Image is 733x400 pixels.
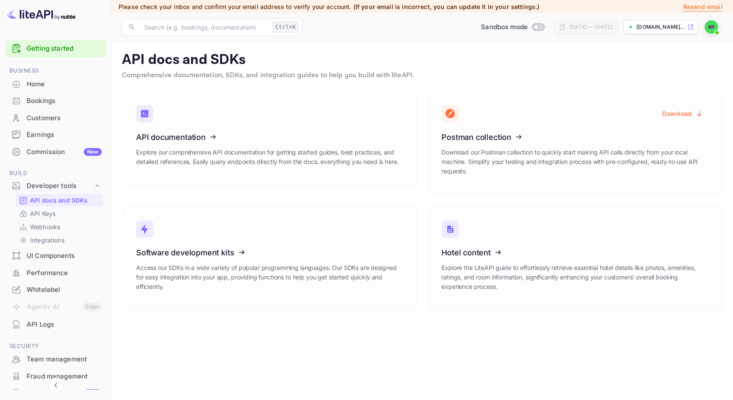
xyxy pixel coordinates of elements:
div: Developer tools [27,181,93,191]
div: API Keys [15,207,103,220]
a: API docs and SDKs [19,196,99,205]
div: API Logs [27,320,102,330]
p: [DOMAIN_NAME]... [637,23,686,31]
a: Fraud management [5,368,106,384]
div: Getting started [5,40,106,58]
div: Switch to Production mode [478,22,548,32]
div: CommissionNew [5,144,106,161]
div: Audit logs [27,388,102,398]
span: Sandbox mode [481,22,528,32]
a: Hotel contentExplore the LiteAPI guide to effortlessly retrieve essential hotel details like phot... [428,206,723,312]
span: (If your email is incorrect, you can update it in your settings.) [353,3,540,10]
img: LiteAPI logo [7,7,76,21]
div: Whitelabel [5,282,106,298]
button: Download [657,105,709,122]
p: Download our Postman collection to quickly start making API calls directly from your local machin... [442,148,709,176]
a: API documentationExplore our comprehensive API documentation for getting started guides, best pra... [122,91,417,187]
div: Customers [27,113,102,123]
p: API docs and SDKs [30,196,88,205]
a: Software development kitsAccess our SDKs in a wide variety of popular programming languages. Our ... [122,206,417,312]
div: Performance [5,265,106,282]
div: API docs and SDKs [15,194,103,206]
span: Build [5,169,106,178]
span: Security [5,342,106,351]
div: UI Components [27,251,102,261]
p: Explore the LiteAPI guide to effortlessly retrieve essential hotel details like photos, amenities... [442,263,709,291]
p: Access our SDKs in a wide variety of popular programming languages. Our SDKs are designed for eas... [136,263,403,291]
h3: Postman collection [442,133,709,142]
p: API Keys [30,209,55,218]
div: UI Components [5,248,106,264]
a: Bookings [5,93,106,109]
div: Home [5,76,106,93]
div: Developer tools [5,179,106,194]
a: Performance [5,265,106,281]
div: Team management [27,355,102,364]
a: Integrations [19,236,99,245]
a: API Logs [5,316,106,332]
p: API docs and SDKs [122,52,723,69]
a: Earnings [5,127,106,142]
div: Whitelabel [27,285,102,295]
img: Sergiu Pricop [705,20,718,34]
a: Home [5,76,106,92]
div: Performance [27,268,102,278]
div: Fraud management [27,372,102,382]
span: Business [5,66,106,76]
a: API Keys [19,209,99,218]
div: Bookings [27,96,102,106]
a: Team management [5,351,106,367]
h3: API documentation [136,133,403,142]
div: Earnings [27,130,102,140]
a: CommissionNew [5,144,106,160]
a: Getting started [27,44,102,54]
div: [DATE] — [DATE] [569,23,612,31]
h3: Hotel content [442,248,709,257]
p: Explore our comprehensive API documentation for getting started guides, best practices, and detai... [136,148,403,167]
div: Ctrl+K [272,21,299,33]
div: Fraud management [5,368,106,385]
div: Webhooks [15,221,103,233]
a: Whitelabel [5,282,106,297]
p: Webhooks [30,222,60,231]
div: Integrations [15,234,103,246]
p: Resend email [683,2,723,12]
div: New [84,148,102,156]
p: Integrations [30,236,64,245]
a: UI Components [5,248,106,264]
a: Webhooks [19,222,99,231]
div: Team management [5,351,106,368]
div: Home [27,79,102,89]
a: Customers [5,110,106,126]
div: Commission [27,147,102,157]
button: Collapse navigation [48,378,64,393]
div: Bookings [5,93,106,109]
h3: Software development kits [136,248,403,257]
input: Search (e.g. bookings, documentation) [139,18,269,36]
p: Comprehensive documentation, SDKs, and integration guides to help you build with liteAPI. [122,70,723,81]
div: Customers [5,110,106,127]
span: Please check your inbox and confirm your email address to verify your account. [119,3,352,10]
